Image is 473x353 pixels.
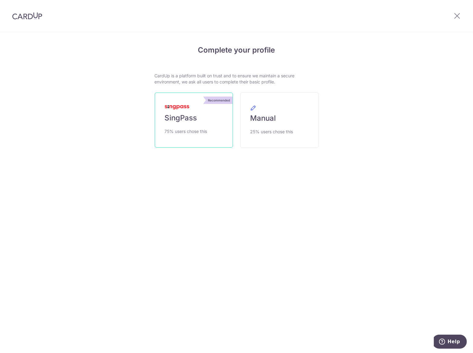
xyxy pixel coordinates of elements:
[165,113,197,123] span: SingPass
[155,73,319,85] p: CardUp is a platform built on trust and to ensure we maintain a secure environment, we ask all us...
[206,97,233,104] div: Recommended
[14,4,26,10] span: Help
[12,12,42,20] img: CardUp
[165,105,189,109] img: MyInfoLogo
[250,113,276,123] span: Manual
[165,128,207,135] span: 75% users chose this
[155,45,319,56] h4: Complete your profile
[240,92,319,148] a: Manual 25% users chose this
[155,93,233,148] a: Recommended SingPass 75% users chose this
[250,128,293,135] span: 25% users chose this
